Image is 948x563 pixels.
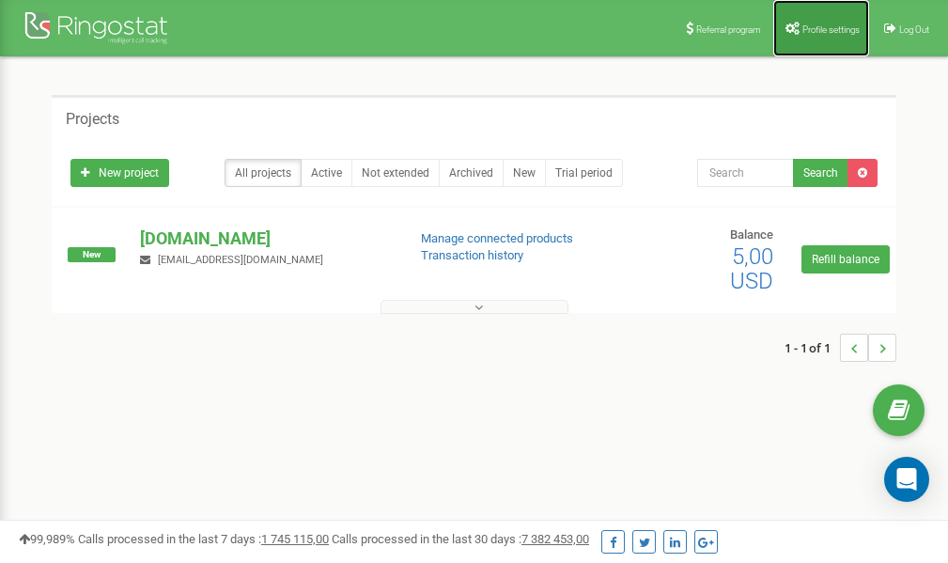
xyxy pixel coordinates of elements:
[793,159,848,187] button: Search
[785,315,896,381] nav: ...
[421,231,573,245] a: Manage connected products
[421,248,523,262] a: Transaction history
[70,159,169,187] a: New project
[697,159,794,187] input: Search
[78,532,329,546] span: Calls processed in the last 7 days :
[301,159,352,187] a: Active
[66,111,119,128] h5: Projects
[503,159,546,187] a: New
[351,159,440,187] a: Not extended
[158,254,323,266] span: [EMAIL_ADDRESS][DOMAIN_NAME]
[802,24,860,35] span: Profile settings
[140,227,390,251] p: [DOMAIN_NAME]
[332,532,589,546] span: Calls processed in the last 30 days :
[19,532,75,546] span: 99,989%
[730,243,773,294] span: 5,00 USD
[884,457,929,502] div: Open Intercom Messenger
[899,24,929,35] span: Log Out
[545,159,623,187] a: Trial period
[225,159,302,187] a: All projects
[521,532,589,546] u: 7 382 453,00
[68,247,116,262] span: New
[801,245,890,274] a: Refill balance
[730,227,773,242] span: Balance
[696,24,761,35] span: Referral program
[261,532,329,546] u: 1 745 115,00
[785,334,840,362] span: 1 - 1 of 1
[439,159,504,187] a: Archived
